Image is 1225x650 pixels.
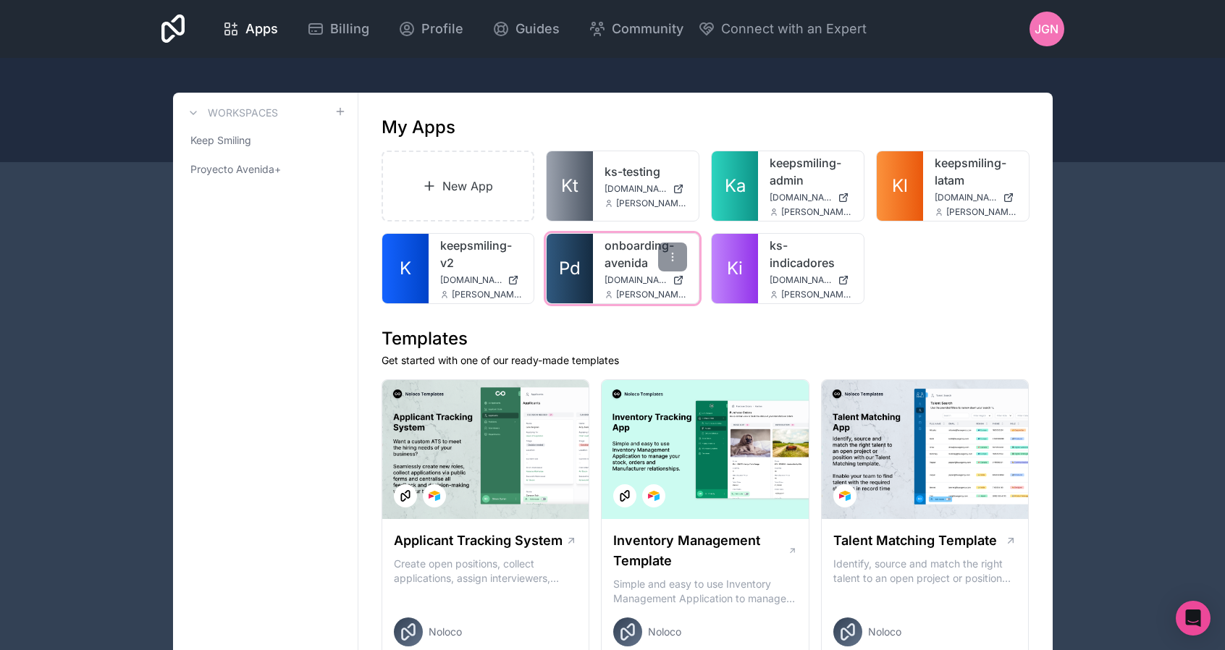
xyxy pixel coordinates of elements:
[725,174,746,198] span: Ka
[382,116,455,139] h1: My Apps
[946,206,1017,218] span: [PERSON_NAME][EMAIL_ADDRESS][DOMAIN_NAME]
[839,490,851,502] img: Airtable Logo
[481,13,571,45] a: Guides
[1176,601,1211,636] div: Open Intercom Messenger
[245,19,278,39] span: Apps
[935,154,1017,189] a: keepsmiling-latam
[770,274,852,286] a: [DOMAIN_NAME]
[421,19,463,39] span: Profile
[605,183,687,195] a: [DOMAIN_NAME]
[440,274,523,286] a: [DOMAIN_NAME]
[1035,20,1058,38] span: JGN
[211,13,290,45] a: Apps
[382,151,535,221] a: New App
[440,274,502,286] span: [DOMAIN_NAME]
[721,19,867,39] span: Connect with an Expert
[394,531,563,551] h1: Applicant Tracking System
[400,257,411,280] span: K
[727,257,743,280] span: Ki
[605,274,687,286] a: [DOMAIN_NAME]
[440,237,523,271] a: keepsmiling-v2
[648,625,681,639] span: Noloco
[770,154,852,189] a: keepsmiling-admin
[781,289,852,300] span: [PERSON_NAME][EMAIL_ADDRESS][DOMAIN_NAME]
[185,127,346,153] a: Keep Smiling
[382,353,1030,368] p: Get started with one of our ready-made templates
[208,106,278,120] h3: Workspaces
[577,13,695,45] a: Community
[295,13,381,45] a: Billing
[612,19,683,39] span: Community
[698,19,867,39] button: Connect with an Expert
[935,192,997,203] span: [DOMAIN_NAME]
[770,192,852,203] a: [DOMAIN_NAME]
[429,490,440,502] img: Airtable Logo
[605,274,667,286] span: [DOMAIN_NAME]
[935,192,1017,203] a: [DOMAIN_NAME]
[648,490,660,502] img: Airtable Logo
[868,625,901,639] span: Noloco
[515,19,560,39] span: Guides
[330,19,369,39] span: Billing
[605,163,687,180] a: ks-testing
[429,625,462,639] span: Noloco
[616,289,687,300] span: [PERSON_NAME][EMAIL_ADDRESS][DOMAIN_NAME]
[605,237,687,271] a: onboarding-avenida
[770,237,852,271] a: ks-indicadores
[781,206,852,218] span: [PERSON_NAME][EMAIL_ADDRESS][DOMAIN_NAME]
[547,151,593,221] a: Kt
[712,234,758,303] a: Ki
[712,151,758,221] a: Ka
[394,557,578,586] p: Create open positions, collect applications, assign interviewers, centralise candidate feedback a...
[613,577,797,606] p: Simple and easy to use Inventory Management Application to manage your stock, orders and Manufact...
[382,327,1030,350] h1: Templates
[452,289,523,300] span: [PERSON_NAME][EMAIL_ADDRESS][DOMAIN_NAME]
[547,234,593,303] a: Pd
[833,557,1017,586] p: Identify, source and match the right talent to an open project or position with our Talent Matchi...
[559,257,581,280] span: Pd
[616,198,687,209] span: [PERSON_NAME][EMAIL_ADDRESS][DOMAIN_NAME]
[185,156,346,182] a: Proyecto Avenida+
[770,192,832,203] span: [DOMAIN_NAME]
[387,13,475,45] a: Profile
[190,162,281,177] span: Proyecto Avenida+
[382,234,429,303] a: K
[877,151,923,221] a: Kl
[613,531,787,571] h1: Inventory Management Template
[190,133,251,148] span: Keep Smiling
[185,104,278,122] a: Workspaces
[833,531,997,551] h1: Talent Matching Template
[770,274,832,286] span: [DOMAIN_NAME]
[605,183,667,195] span: [DOMAIN_NAME]
[892,174,908,198] span: Kl
[561,174,578,198] span: Kt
